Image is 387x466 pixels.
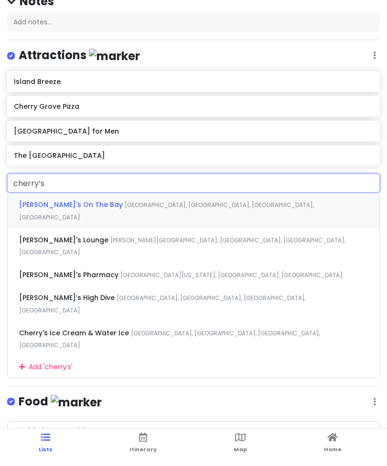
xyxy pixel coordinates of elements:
span: Itinerary [129,453,157,461]
span: Lists [39,453,53,461]
h6: Cherry Grove Pizza [14,110,373,119]
h6: [GEOGRAPHIC_DATA] for Men [14,135,373,144]
span: [PERSON_NAME]’s High Dive [19,301,117,311]
span: [GEOGRAPHIC_DATA], [GEOGRAPHIC_DATA], [GEOGRAPHIC_DATA], [GEOGRAPHIC_DATA] [19,337,320,358]
h4: Attractions [19,56,140,72]
input: + Add place or address [7,429,380,448]
span: Map [234,453,247,461]
img: marker [89,57,140,72]
div: Add notes... [7,21,380,41]
span: Cherry's Ice Cream & Water Ice [19,336,131,346]
span: [PERSON_NAME]'s On The Bay [19,208,125,217]
input: + Add place or address [7,182,380,201]
img: marker [51,403,102,418]
span: Home [324,453,342,461]
h6: Island Breeze [14,85,373,94]
a: Itinerary [129,436,157,466]
a: Lists [39,436,53,466]
h6: The [GEOGRAPHIC_DATA] [14,159,373,168]
span: [PERSON_NAME]'s Lounge [19,243,110,253]
span: [PERSON_NAME][GEOGRAPHIC_DATA], [GEOGRAPHIC_DATA], [GEOGRAPHIC_DATA], [GEOGRAPHIC_DATA] [19,244,345,265]
span: [GEOGRAPHIC_DATA], [GEOGRAPHIC_DATA], [GEOGRAPHIC_DATA], [GEOGRAPHIC_DATA] [19,209,314,229]
div: Add ' cherry’s ' [8,364,379,386]
span: [GEOGRAPHIC_DATA], [GEOGRAPHIC_DATA], [GEOGRAPHIC_DATA], [GEOGRAPHIC_DATA] [19,302,306,322]
span: [PERSON_NAME]'s Pharmacy [19,278,120,288]
h4: Notes [7,2,380,17]
h4: Food [19,402,102,418]
a: Map [234,436,247,466]
span: [GEOGRAPHIC_DATA][US_STATE], [GEOGRAPHIC_DATA], [GEOGRAPHIC_DATA] [120,279,343,287]
a: Home [324,436,342,466]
